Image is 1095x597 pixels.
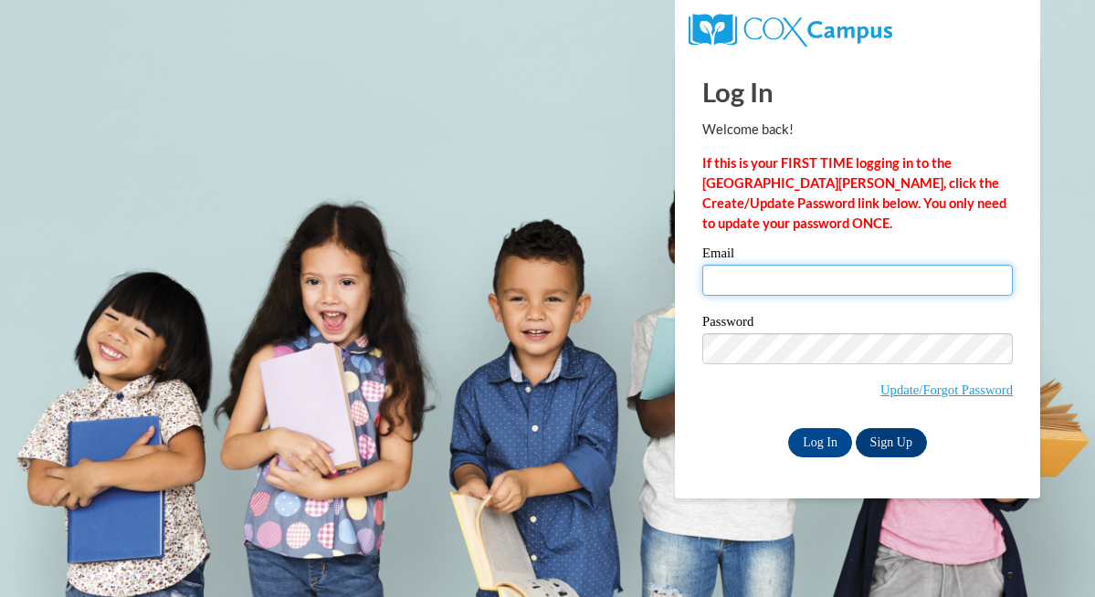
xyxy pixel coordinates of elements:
a: Update/Forgot Password [880,382,1013,397]
input: Log In [788,428,852,457]
h1: Log In [702,73,1013,110]
a: COX Campus [689,21,892,37]
label: Password [702,315,1013,333]
strong: If this is your FIRST TIME logging in to the [GEOGRAPHIC_DATA][PERSON_NAME], click the Create/Upd... [702,155,1006,231]
img: COX Campus [689,14,892,47]
a: Sign Up [856,428,927,457]
label: Email [702,246,1013,265]
p: Welcome back! [702,120,1013,140]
